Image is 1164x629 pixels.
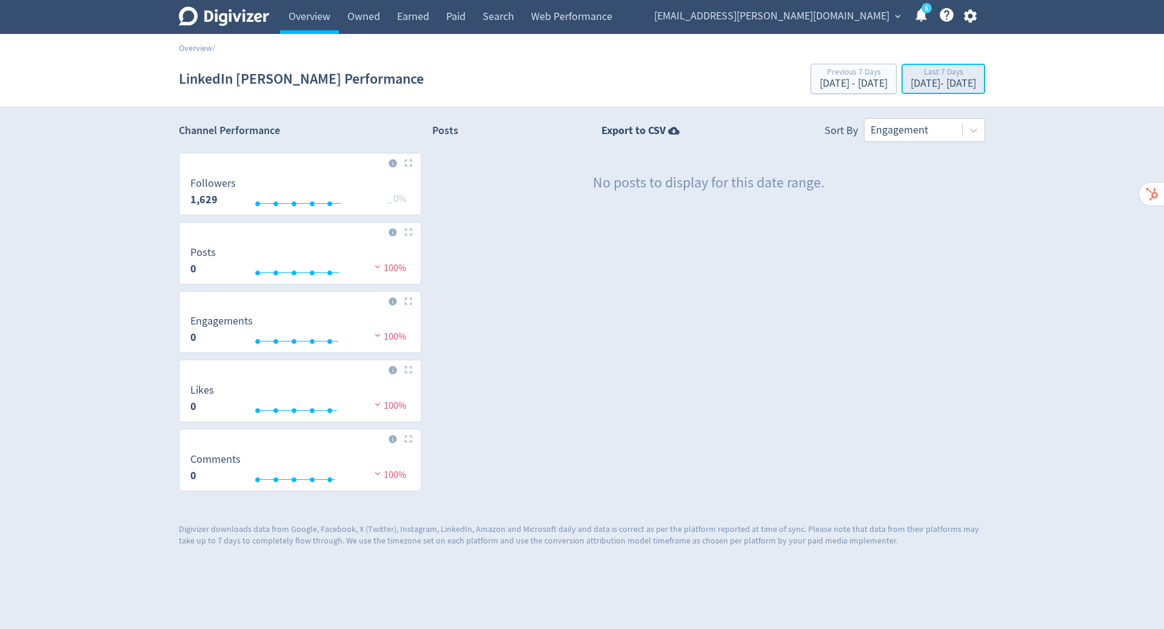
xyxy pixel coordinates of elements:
img: Placeholder [404,159,412,167]
strong: 1,629 [190,192,218,207]
span: 100% [372,469,406,481]
svg: Likes 0 [184,385,416,417]
svg: Comments 0 [184,454,416,486]
span: 100% [372,331,406,343]
img: Placeholder [404,435,412,443]
dt: Engagements [190,314,253,328]
button: [EMAIL_ADDRESS][PERSON_NAME][DOMAIN_NAME] [650,7,904,26]
button: Last 7 Days[DATE]- [DATE] [901,64,985,94]
strong: 0 [190,468,196,483]
span: 100% [372,262,406,274]
dt: Likes [190,383,214,397]
div: [DATE] - [DATE] [820,78,888,89]
img: Placeholder [404,228,412,236]
div: Previous 7 Days [820,68,888,78]
img: negative-performance.svg [372,400,384,409]
dt: Followers [190,177,236,190]
img: negative-performance.svg [372,262,384,271]
div: [DATE] - [DATE] [911,78,976,89]
img: negative-performance.svg [372,331,384,340]
span: 100% [372,400,406,412]
span: [EMAIL_ADDRESS][PERSON_NAME][DOMAIN_NAME] [654,7,889,26]
strong: 0 [190,261,196,276]
button: Previous 7 Days[DATE] - [DATE] [811,64,897,94]
a: Overview [179,42,212,53]
img: Placeholder [404,366,412,374]
strong: 0 [190,399,196,414]
h2: Channel Performance [179,123,421,138]
dt: Posts [190,246,216,260]
span: _ 0% [387,193,406,205]
strong: Export to CSV [601,123,666,138]
p: No posts to display for this date range. [593,173,824,193]
h2: Posts [432,123,458,142]
svg: Posts 0 [184,247,416,279]
div: Last 7 Days [911,68,976,78]
svg: Engagements 0 [184,315,416,348]
strong: 0 [190,330,196,345]
h1: LinkedIn [PERSON_NAME] Performance [179,59,424,98]
span: expand_more [892,11,903,22]
img: negative-performance.svg [372,469,384,478]
img: Placeholder [404,297,412,305]
svg: Followers 1,629 [184,178,416,210]
a: 5 [921,3,932,13]
div: Sort By [824,123,858,142]
span: / [212,42,215,53]
dt: Comments [190,452,241,466]
text: 5 [925,4,928,13]
p: Digivizer downloads data from Google, Facebook, X (Twitter), Instagram, LinkedIn, Amazon and Micr... [179,523,985,547]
